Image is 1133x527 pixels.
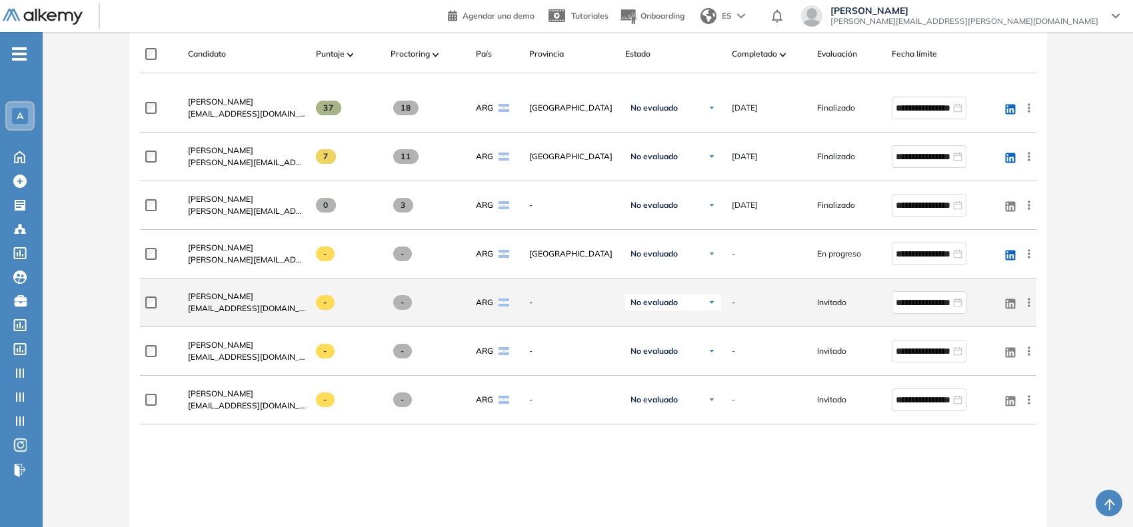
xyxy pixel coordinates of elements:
[433,53,439,57] img: [missing "en.ARROW_ALT" translation]
[817,345,846,357] span: Invitado
[708,104,716,112] img: Ícono de flecha
[188,194,253,204] span: [PERSON_NAME]
[708,396,716,404] img: Ícono de flecha
[700,8,716,24] img: world
[188,205,305,217] span: [PERSON_NAME][EMAIL_ADDRESS][DOMAIN_NAME]
[188,351,305,363] span: [EMAIL_ADDRESS][DOMAIN_NAME]
[737,13,745,19] img: arrow
[630,297,678,308] span: No evaluado
[393,392,413,407] span: -
[188,339,305,351] a: [PERSON_NAME]
[499,104,509,112] img: ARG
[188,254,305,266] span: [PERSON_NAME][EMAIL_ADDRESS][PERSON_NAME][DOMAIN_NAME]
[316,392,335,407] span: -
[393,198,414,213] span: 3
[630,394,678,405] span: No evaluado
[640,11,684,21] span: Onboarding
[732,394,735,406] span: -
[529,199,614,211] span: -
[830,5,1098,16] span: [PERSON_NAME]
[817,394,846,406] span: Invitado
[476,199,493,211] span: ARG
[817,102,855,114] span: Finalizado
[529,248,614,260] span: [GEOGRAPHIC_DATA]
[188,340,253,350] span: [PERSON_NAME]
[316,101,342,115] span: 37
[817,151,855,163] span: Finalizado
[12,53,27,55] i: -
[188,145,253,155] span: [PERSON_NAME]
[892,48,937,60] span: Fecha límite
[316,344,335,358] span: -
[188,302,305,314] span: [EMAIL_ADDRESS][DOMAIN_NAME]
[529,48,564,60] span: Provincia
[817,296,846,308] span: Invitado
[347,53,354,57] img: [missing "en.ARROW_ALT" translation]
[188,157,305,169] span: [PERSON_NAME][EMAIL_ADDRESS][DOMAIN_NAME]
[830,16,1098,27] span: [PERSON_NAME][EMAIL_ADDRESS][PERSON_NAME][DOMAIN_NAME]
[732,102,758,114] span: [DATE]
[188,243,253,253] span: [PERSON_NAME]
[188,291,253,301] span: [PERSON_NAME]
[732,345,735,357] span: -
[476,345,493,357] span: ARG
[708,201,716,209] img: Ícono de flecha
[732,296,735,308] span: -
[476,394,493,406] span: ARG
[499,201,509,209] img: ARG
[817,248,861,260] span: En progreso
[188,97,253,107] span: [PERSON_NAME]
[476,248,493,260] span: ARG
[630,151,678,162] span: No evaluado
[3,9,83,25] img: Logo
[188,145,305,157] a: [PERSON_NAME]
[316,48,345,60] span: Puntaje
[393,295,413,310] span: -
[817,48,857,60] span: Evaluación
[630,200,678,211] span: No evaluado
[188,48,226,60] span: Candidato
[499,396,509,404] img: ARG
[188,388,253,398] span: [PERSON_NAME]
[393,149,419,164] span: 11
[188,400,305,412] span: [EMAIL_ADDRESS][DOMAIN_NAME]
[529,345,614,357] span: -
[188,242,305,254] a: [PERSON_NAME]
[188,96,305,108] a: [PERSON_NAME]
[499,347,509,355] img: ARG
[780,53,786,57] img: [missing "en.ARROW_ALT" translation]
[529,296,614,308] span: -
[188,388,305,400] a: [PERSON_NAME]
[499,153,509,161] img: ARG
[817,199,855,211] span: Finalizado
[529,394,614,406] span: -
[448,7,535,23] a: Agendar una demo
[708,153,716,161] img: Ícono de flecha
[732,199,758,211] span: [DATE]
[316,149,337,164] span: 7
[463,11,535,21] span: Agendar una demo
[17,111,23,121] span: A
[571,11,608,21] span: Tutoriales
[529,151,614,163] span: [GEOGRAPHIC_DATA]
[499,298,509,306] img: ARG
[625,48,650,60] span: Estado
[630,346,678,356] span: No evaluado
[393,101,419,115] span: 18
[476,102,493,114] span: ARG
[393,247,413,261] span: -
[732,151,758,163] span: [DATE]
[708,250,716,258] img: Ícono de flecha
[630,249,678,259] span: No evaluado
[316,198,337,213] span: 0
[708,298,716,306] img: Ícono de flecha
[391,48,430,60] span: Proctoring
[476,151,493,163] span: ARG
[316,247,335,261] span: -
[393,344,413,358] span: -
[476,296,493,308] span: ARG
[630,103,678,113] span: No evaluado
[499,250,509,258] img: ARG
[708,347,716,355] img: Ícono de flecha
[732,48,777,60] span: Completado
